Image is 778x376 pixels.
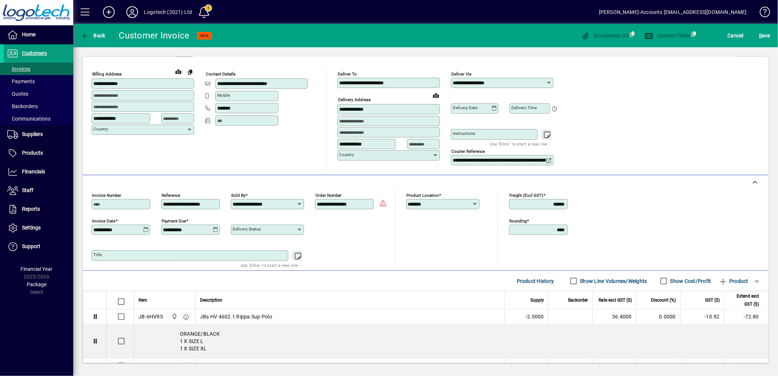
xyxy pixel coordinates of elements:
[22,243,40,249] span: Support
[597,362,632,369] div: 32.0000
[93,126,108,132] mat-label: Country
[200,362,252,369] span: JBs Street Spider Polo
[451,149,485,154] mat-label: Courier Reference
[162,193,180,198] mat-label: Reference
[200,313,272,320] span: JBs HV 4602.1 Rippa Sup Polo
[339,152,354,157] mat-label: Country
[138,313,163,320] div: JB-6HVRS
[81,33,105,38] span: Back
[453,131,475,136] mat-label: Instructions
[4,163,73,181] a: Financials
[651,296,676,304] span: Discount (%)
[4,237,73,256] a: Support
[92,193,121,198] mat-label: Invoice number
[680,309,724,324] td: -10.92
[22,50,47,56] span: Customers
[724,358,768,373] td: -32.00
[729,292,759,308] span: Extend excl GST ($)
[338,71,357,77] mat-label: Deliver To
[517,275,554,287] span: Product History
[4,100,73,113] a: Backorders
[4,63,73,75] a: Invoices
[644,33,690,38] span: Custom Fields
[4,144,73,162] a: Products
[315,193,342,198] mat-label: Order number
[636,309,680,324] td: 0.0000
[642,29,692,42] button: Custom Fields
[4,181,73,200] a: Staff
[22,169,45,174] span: Financials
[170,362,178,370] span: Central
[579,277,647,285] label: Show Line Volumes/Weights
[134,324,768,358] div: ORANGE/BLACK 1 X SIZE L 1 X SIZE XL
[430,89,442,101] a: View on map
[200,33,209,38] span: NEW
[233,226,261,232] mat-label: Delivery status
[79,29,107,42] button: Back
[121,5,144,19] button: Profile
[217,93,230,98] mat-label: Mobile
[22,206,40,212] span: Reports
[4,219,73,237] a: Settings
[7,78,35,84] span: Payments
[4,26,73,44] a: Home
[162,218,186,224] mat-label: Payment due
[22,150,43,156] span: Products
[514,274,557,288] button: Product History
[726,29,746,42] button: Cancel
[27,281,47,287] span: Package
[453,105,478,110] mat-label: Delivery date
[144,6,192,18] div: Logotech (2021) Ltd
[170,313,178,321] span: Central
[568,296,588,304] span: Backorder
[4,75,73,88] a: Payments
[92,218,115,224] mat-label: Invoice date
[22,131,43,137] span: Suppliers
[231,193,245,198] mat-label: Sold by
[597,313,632,320] div: 36.4000
[138,296,147,304] span: Item
[4,113,73,125] a: Communications
[184,66,196,78] button: Copy to Delivery address
[22,225,41,231] span: Settings
[7,103,38,109] span: Backorders
[680,358,724,373] td: -4.80
[4,200,73,218] a: Reports
[407,193,439,198] mat-label: Product location
[759,33,762,38] span: S
[728,30,744,41] span: Cancel
[93,252,102,257] mat-label: Title
[21,266,53,272] span: Financial Year
[7,66,30,72] span: Invoices
[599,296,632,304] span: Rate excl GST ($)
[511,105,537,110] mat-label: Delivery time
[451,71,471,77] mat-label: Deliver via
[669,277,711,285] label: Show Cost/Profit
[705,296,720,304] span: GST ($)
[636,358,680,373] td: 0.0000
[754,1,769,25] a: Knowledge Base
[173,66,184,77] a: View on map
[241,261,298,269] mat-hint: Use 'Enter' to start a new line
[510,193,544,198] mat-label: Freight (excl GST)
[7,91,28,97] span: Quotes
[579,29,631,42] button: Documents (0)
[526,362,544,369] span: -1.0000
[4,88,73,100] a: Quotes
[581,33,629,38] span: Documents (0)
[526,313,544,320] span: -2.0000
[599,6,747,18] div: [PERSON_NAME]-Accounts [EMAIL_ADDRESS][DOMAIN_NAME]
[759,30,770,41] span: ave
[22,187,33,193] span: Staff
[724,309,768,324] td: -72.80
[200,296,222,304] span: Description
[757,29,772,42] button: Save
[22,32,36,37] span: Home
[715,274,752,288] button: Product
[73,29,114,42] app-page-header-button: Back
[119,30,190,41] div: Customer Invoice
[138,362,163,369] div: JB-6HSSP
[530,296,544,304] span: Supply
[490,140,548,148] mat-hint: Use 'Enter' to start a new line
[4,125,73,144] a: Suppliers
